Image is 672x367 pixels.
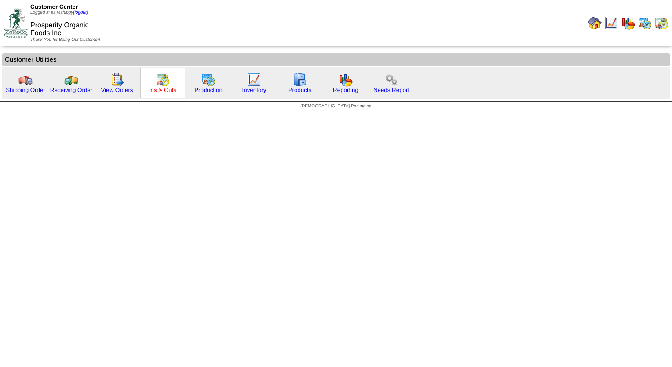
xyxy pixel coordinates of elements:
a: View Orders [101,87,133,93]
span: Customer Center [30,4,78,10]
a: Receiving Order [50,87,92,93]
a: Needs Report [373,87,409,93]
img: calendarinout.gif [156,73,170,87]
span: Logged in as Mshippy [30,10,88,15]
img: line_graph.gif [604,16,618,30]
a: Production [194,87,223,93]
img: cabinet.gif [293,73,307,87]
span: Thank You for Being Our Customer! [30,37,100,42]
img: truck.gif [18,73,33,87]
img: graph.gif [339,73,353,87]
img: graph.gif [621,16,635,30]
img: calendarinout.gif [654,16,668,30]
img: workorder.gif [110,73,124,87]
a: Products [289,87,312,93]
a: (logout) [73,10,88,15]
img: ZoRoCo_Logo(Green%26Foil)%20jpg.webp [4,8,28,37]
img: home.gif [588,16,602,30]
span: Prosperity Organic Foods Inc [30,22,89,37]
img: truck2.gif [64,73,78,87]
img: workflow.png [384,73,398,87]
img: calendarprod.gif [201,73,215,87]
span: [DEMOGRAPHIC_DATA] Packaging [300,104,371,109]
a: Ins & Outs [149,87,176,93]
img: calendarprod.gif [638,16,652,30]
td: Customer Utilities [2,53,670,66]
img: line_graph.gif [247,73,261,87]
a: Reporting [333,87,358,93]
a: Shipping Order [6,87,45,93]
a: Inventory [242,87,267,93]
